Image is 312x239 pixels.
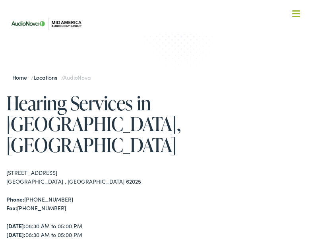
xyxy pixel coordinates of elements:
[6,195,24,203] strong: Phone:
[6,204,17,212] strong: Fax:
[6,222,25,230] strong: [DATE]:
[63,73,90,81] span: AudioNova
[12,73,91,81] span: / /
[6,168,156,186] div: [STREET_ADDRESS] [GEOGRAPHIC_DATA] , [GEOGRAPHIC_DATA] 62025
[6,195,156,213] div: [PHONE_NUMBER] [PHONE_NUMBER]
[12,32,306,57] a: What We Offer
[6,92,156,155] h1: Hearing Services in [GEOGRAPHIC_DATA], [GEOGRAPHIC_DATA]
[6,231,25,239] strong: [DATE]:
[12,73,31,81] a: Home
[34,73,61,81] a: Locations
